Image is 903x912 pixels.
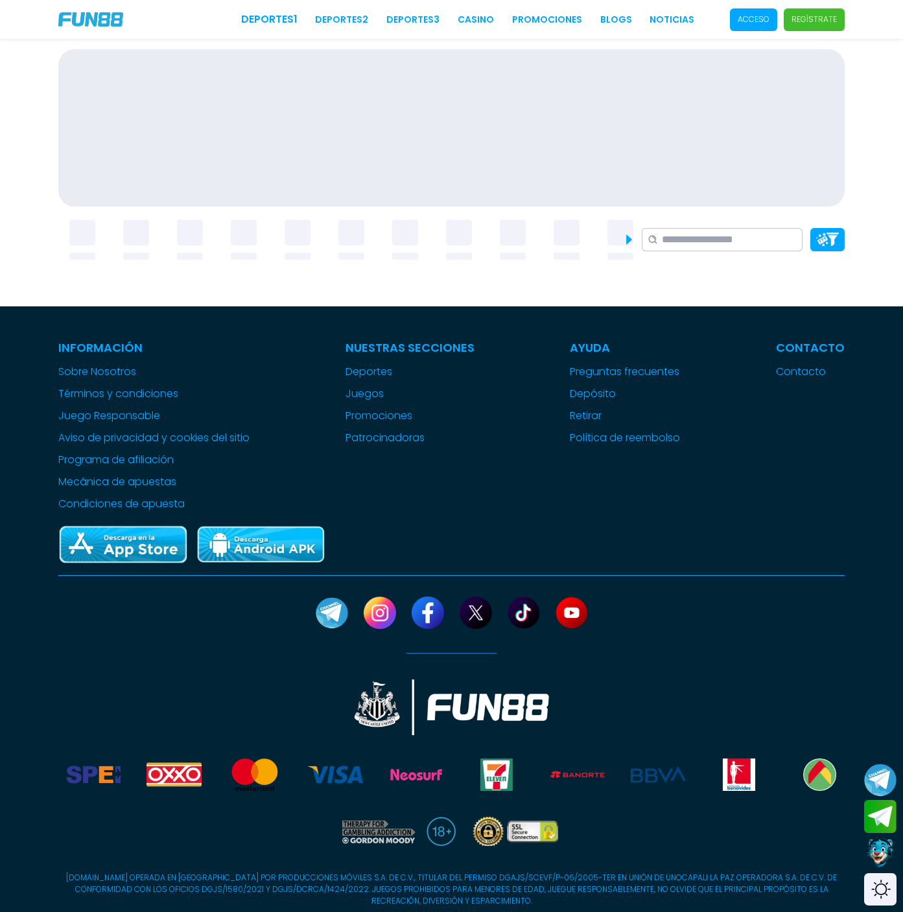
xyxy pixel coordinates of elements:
[469,817,563,846] img: SSL
[66,758,121,791] img: Spei
[58,496,250,512] a: Condiciones de apuesta
[58,430,250,446] a: Aviso de privacidad y cookies del sitio
[776,339,845,356] p: Contacto
[738,14,769,25] p: Acceso
[570,364,680,380] a: Preguntas frecuentes
[864,836,897,870] button: Contact customer service
[650,13,694,27] a: NOTICIAS
[58,452,250,468] a: Programa de afiliación
[570,339,680,356] p: Ayuda
[58,474,250,490] a: Mecánica de apuestas
[346,339,475,356] p: Nuestras Secciones
[355,679,549,735] img: New Castle
[550,758,605,791] img: Banorte
[340,817,416,846] a: Read more about Gambling Therapy
[512,13,582,27] a: Promociones
[570,408,680,424] a: Retirar
[469,758,524,791] img: Seven Eleven
[570,386,680,402] a: Depósito
[864,763,897,797] button: Join telegram channel
[58,386,250,402] a: Términos y condiciones
[816,233,839,246] img: Platform Filter
[346,408,475,424] a: Promociones
[386,13,440,27] a: Deportes3
[58,408,250,424] a: Juego Responsable
[58,364,250,380] a: Sobre Nosotros
[58,525,188,565] img: App Store
[776,364,845,380] a: Contacto
[600,13,632,27] a: BLOGS
[228,758,282,791] img: Mastercard
[792,14,837,25] p: Regístrate
[147,758,201,791] img: Oxxo
[346,386,384,402] button: Juegos
[792,758,847,791] img: Bodegaaurrera
[864,873,897,906] div: Switch theme
[315,13,368,27] a: Deportes2
[58,872,845,907] p: [DOMAIN_NAME] OPERADA EN [GEOGRAPHIC_DATA] POR PRODUCCIONES MÓVILES S.A. DE C.V., TITULAR DEL PER...
[308,758,362,791] img: Visa
[196,525,325,565] img: Play Store
[570,430,680,446] a: Política de reembolso
[241,12,298,27] a: Deportes1
[712,758,766,791] img: Benavides
[458,13,494,27] a: CASINO
[427,817,456,846] img: 18 plus
[864,800,897,834] button: Join telegram
[58,339,250,356] p: Información
[389,758,443,791] img: Neosurf
[58,12,123,27] img: Company Logo
[346,430,475,446] a: Patrocinadoras
[346,364,475,380] a: Deportes
[631,758,685,791] img: BBVA
[340,817,416,846] img: therapy for gaming addiction gordon moody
